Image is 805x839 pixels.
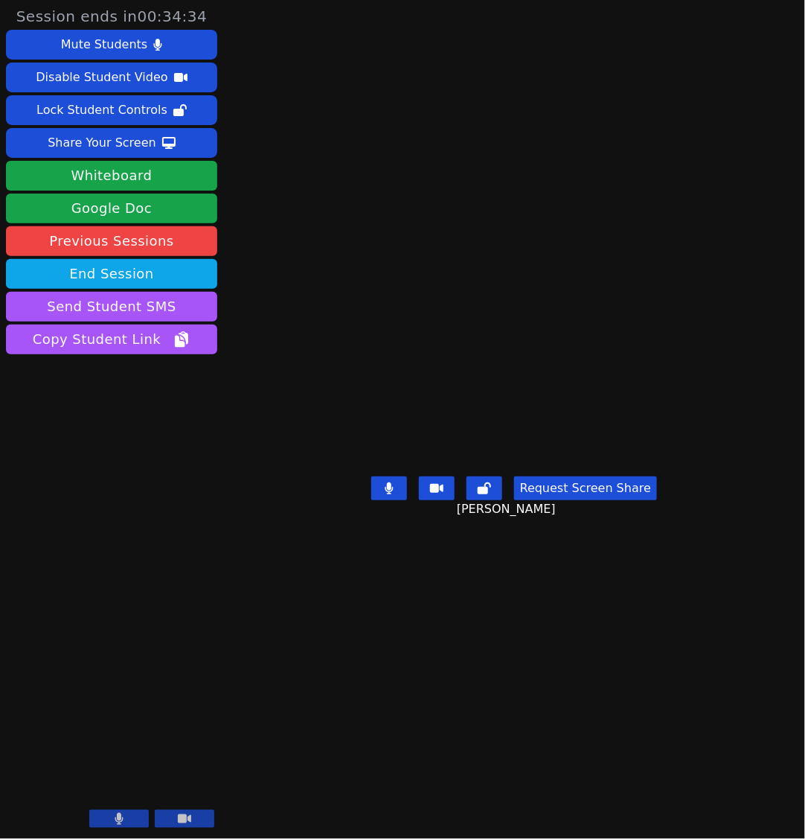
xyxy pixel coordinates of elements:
[61,33,147,57] div: Mute Students
[6,128,217,158] button: Share Your Screen
[36,98,167,122] div: Lock Student Controls
[6,95,217,125] button: Lock Student Controls
[6,259,217,289] button: End Session
[514,476,657,500] button: Request Screen Share
[33,329,190,350] span: Copy Student Link
[48,131,156,155] div: Share Your Screen
[16,6,208,27] span: Session ends in
[6,194,217,223] a: Google Doc
[6,292,217,322] button: Send Student SMS
[6,226,217,256] a: Previous Sessions
[6,63,217,92] button: Disable Student Video
[6,30,217,60] button: Mute Students
[6,161,217,191] button: Whiteboard
[36,66,167,89] div: Disable Student Video
[138,7,208,25] time: 00:34:34
[6,325,217,354] button: Copy Student Link
[457,500,559,518] span: [PERSON_NAME]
